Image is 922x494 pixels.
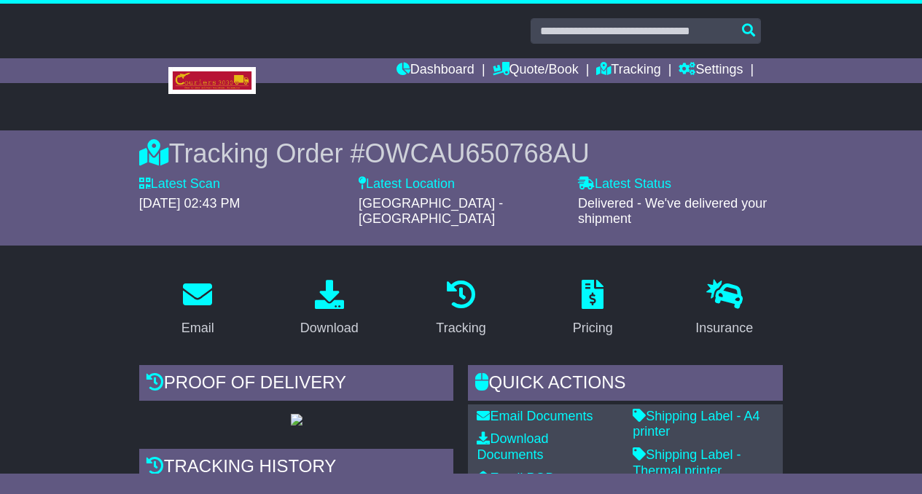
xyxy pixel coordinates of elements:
a: Email Documents [477,409,593,423]
label: Latest Location [359,176,455,192]
label: Latest Status [578,176,671,192]
div: Tracking Order # [139,138,783,169]
a: Download [291,275,368,343]
span: [GEOGRAPHIC_DATA] - [GEOGRAPHIC_DATA] [359,196,503,227]
span: Delivered - We've delivered your shipment [578,196,767,227]
a: Shipping Label - Thermal printer [633,447,741,478]
div: Insurance [695,318,753,338]
div: Pricing [573,318,613,338]
span: OWCAU650768AU [365,138,590,168]
a: Tracking [596,58,660,83]
div: Quick Actions [468,365,783,404]
a: Pricing [563,275,622,343]
a: Email [172,275,224,343]
a: Tracking [426,275,495,343]
a: Quote/Book [493,58,579,83]
div: Download [300,318,359,338]
a: Email PODs [477,471,561,485]
a: Settings [679,58,743,83]
a: Insurance [686,275,762,343]
div: Email [181,318,214,338]
a: Dashboard [396,58,474,83]
a: Shipping Label - A4 printer [633,409,759,439]
span: [DATE] 02:43 PM [139,196,241,211]
div: Tracking [436,318,485,338]
img: GetPodImage [291,414,302,426]
div: Tracking history [139,449,454,488]
div: Proof of Delivery [139,365,454,404]
a: Download Documents [477,431,548,462]
label: Latest Scan [139,176,220,192]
